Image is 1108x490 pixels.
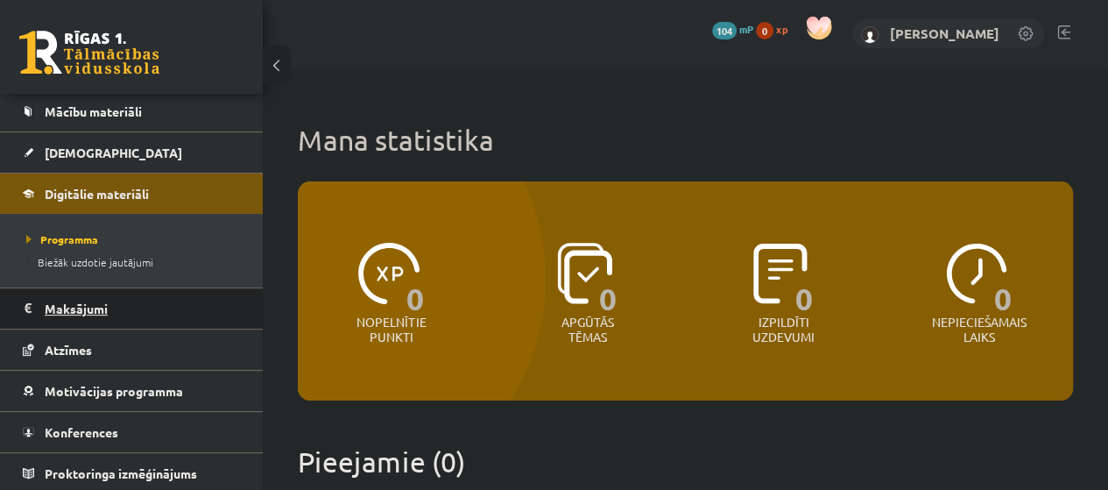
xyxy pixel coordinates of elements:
[739,22,753,36] span: mP
[712,22,737,39] span: 104
[776,22,787,36] span: xp
[45,288,241,329] legend: Maksājumi
[756,22,773,39] span: 0
[749,315,817,344] p: Izpildīti uzdevumi
[23,371,241,411] a: Motivācijas programma
[45,145,182,160] span: [DEMOGRAPHIC_DATA]
[45,424,118,440] span: Konferences
[794,243,813,315] span: 0
[26,255,153,269] span: Biežāk uzdotie jautājumi
[406,243,425,315] span: 0
[753,243,808,304] img: icon-completed-tasks-ad58ae20a441b2904462921112bc710f1caf180af7a3daa7317a5a94f2d26646.svg
[599,243,618,315] span: 0
[298,123,1073,158] h1: Mana statistika
[26,254,245,270] a: Biežāk uzdotie jautājumi
[861,26,879,44] img: Sandija Šūba
[554,315,622,344] p: Apgūtās tēmas
[946,243,1007,304] img: icon-clock-7be60019b62300814b6bd22b8e044499b485619524d84068768e800edab66f18.svg
[298,444,1073,479] h2: Pieejamie (0)
[712,22,753,36] a: 104 mP
[932,315,1027,344] p: Nepieciešamais laiks
[45,186,149,202] span: Digitālie materiāli
[23,91,241,131] a: Mācību materiāli
[23,412,241,452] a: Konferences
[45,342,92,358] span: Atzīmes
[23,288,241,329] a: Maksājumi
[26,232,98,246] span: Programma
[356,315,426,344] p: Nopelnītie punkti
[45,383,183,399] span: Motivācijas programma
[19,31,159,75] a: Rīgas 1. Tālmācības vidusskola
[994,243,1013,315] span: 0
[756,22,796,36] a: 0 xp
[45,103,142,119] span: Mācību materiāli
[890,25,999,42] a: [PERSON_NAME]
[45,465,197,481] span: Proktoringa izmēģinājums
[23,132,241,173] a: [DEMOGRAPHIC_DATA]
[358,243,420,304] img: icon-xp-0682a9bc20223a9ccc6f5883a126b849a74cddfe5390d2b41b4391c66f2066e7.svg
[557,243,612,304] img: icon-learned-topics-4a711ccc23c960034f471b6e78daf4a3bad4a20eaf4de84257b87e66633f6470.svg
[26,231,245,247] a: Programma
[23,174,241,214] a: Digitālie materiāli
[23,330,241,370] a: Atzīmes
